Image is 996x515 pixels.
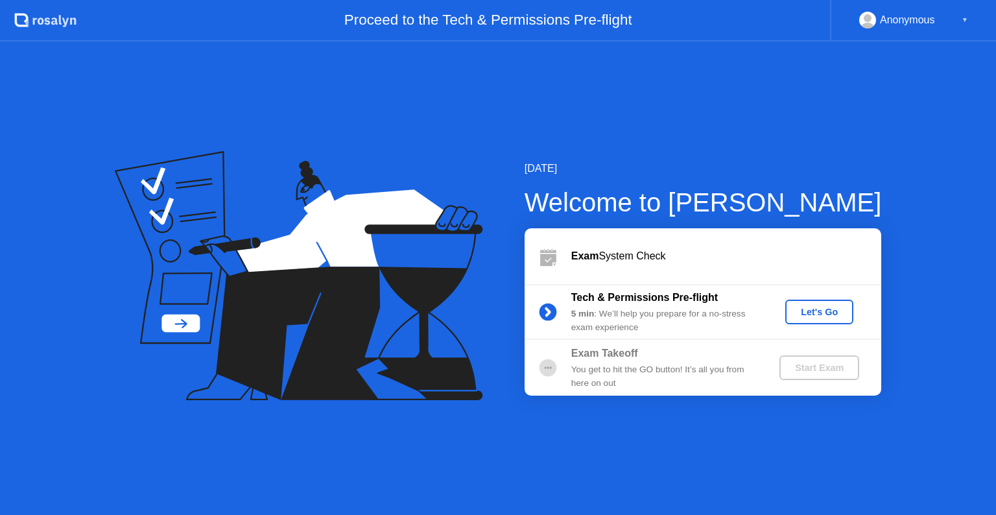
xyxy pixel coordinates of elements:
div: Start Exam [785,363,854,373]
b: 5 min [571,309,595,318]
div: You get to hit the GO button! It’s all you from here on out [571,363,758,390]
div: Let's Go [790,307,848,317]
button: Let's Go [785,300,853,324]
b: Tech & Permissions Pre-flight [571,292,718,303]
div: Anonymous [880,12,935,29]
div: System Check [571,248,881,264]
b: Exam Takeoff [571,348,638,359]
button: Start Exam [779,355,859,380]
div: Welcome to [PERSON_NAME] [525,183,882,222]
div: ▼ [962,12,968,29]
div: [DATE] [525,161,882,176]
b: Exam [571,250,599,261]
div: : We’ll help you prepare for a no-stress exam experience [571,307,758,334]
